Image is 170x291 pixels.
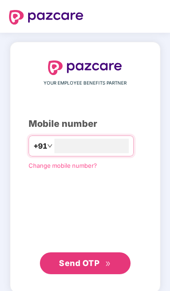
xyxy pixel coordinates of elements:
[48,60,122,75] img: logo
[40,252,131,274] button: Send OTPdouble-right
[59,258,99,268] span: Send OTP
[29,117,142,131] div: Mobile number
[29,162,97,169] a: Change mobile number?
[105,261,111,267] span: double-right
[44,80,126,87] span: YOUR EMPLOYEE BENEFITS PARTNER
[34,140,47,152] span: +91
[47,143,53,149] span: down
[9,10,83,25] img: logo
